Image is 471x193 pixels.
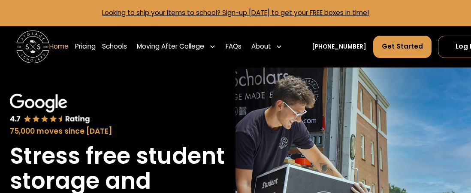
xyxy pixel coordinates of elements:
[373,36,432,58] a: Get Started
[137,42,204,52] div: Moving After College
[75,35,96,58] a: Pricing
[251,42,271,52] div: About
[102,35,127,58] a: Schools
[49,35,69,58] a: Home
[10,126,226,137] div: 75,000 moves since [DATE]
[10,94,90,125] img: Google 4.7 star rating
[312,43,366,51] a: [PHONE_NUMBER]
[226,35,242,58] a: FAQs
[16,31,49,63] img: Storage Scholars main logo
[102,8,369,17] a: Looking to ship your items to school? Sign-up [DATE] to get your FREE boxes in time!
